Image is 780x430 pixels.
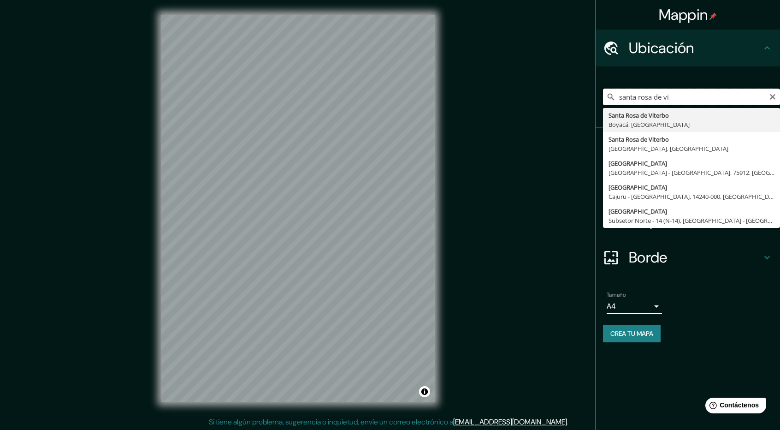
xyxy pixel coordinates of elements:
[607,291,626,299] font: Tamaño
[596,165,780,202] div: Estilo
[209,417,453,427] font: Si tiene algún problema, sugerencia o inquietud, envíe un correo electrónico a
[609,183,667,191] font: [GEOGRAPHIC_DATA]
[629,38,694,58] font: Ubicación
[609,144,728,153] font: [GEOGRAPHIC_DATA], [GEOGRAPHIC_DATA]
[769,92,776,101] button: Claro
[698,394,770,420] iframe: Lanzador de widgets de ayuda
[419,386,430,397] button: Activar o desactivar atribución
[629,248,668,267] font: Borde
[607,299,662,314] div: A4
[603,325,661,342] button: Crea tu mapa
[659,5,708,24] font: Mappin
[609,120,690,129] font: Boyacá, [GEOGRAPHIC_DATA]
[609,111,669,119] font: Santa Rosa de Viterbo
[567,417,568,427] font: .
[610,329,653,338] font: Crea tu mapa
[603,89,780,105] input: Elige tu ciudad o zona
[161,15,435,402] canvas: Mapa
[453,417,567,427] a: [EMAIL_ADDRESS][DOMAIN_NAME]
[709,12,717,20] img: pin-icon.png
[596,239,780,276] div: Borde
[596,202,780,239] div: Disposición
[596,30,780,66] div: Ubicación
[609,159,667,167] font: [GEOGRAPHIC_DATA]
[609,207,667,215] font: [GEOGRAPHIC_DATA]
[609,135,669,143] font: Santa Rosa de Viterbo
[568,417,570,427] font: .
[596,128,780,165] div: Patas
[607,301,616,311] font: A4
[570,417,572,427] font: .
